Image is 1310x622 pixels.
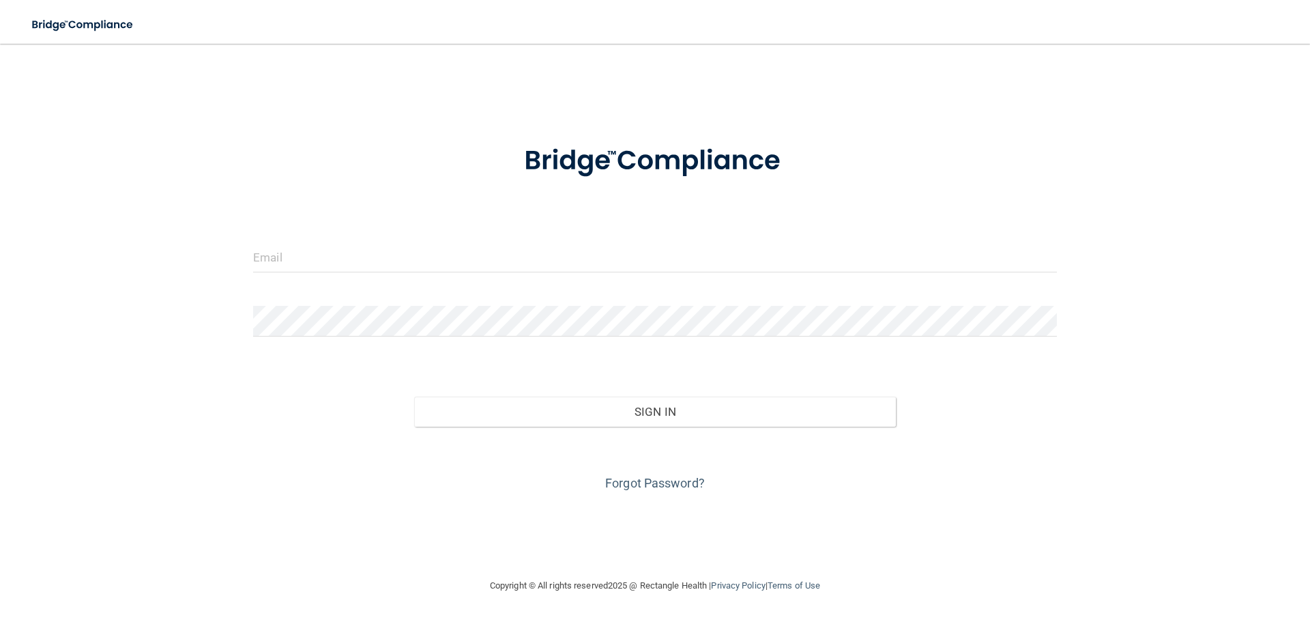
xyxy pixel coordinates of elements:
[605,476,705,490] a: Forgot Password?
[768,580,820,591] a: Terms of Use
[414,397,897,427] button: Sign In
[406,564,904,608] div: Copyright © All rights reserved 2025 @ Rectangle Health | |
[496,126,814,197] img: bridge_compliance_login_screen.278c3ca4.svg
[253,242,1057,272] input: Email
[20,11,146,39] img: bridge_compliance_login_screen.278c3ca4.svg
[711,580,765,591] a: Privacy Policy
